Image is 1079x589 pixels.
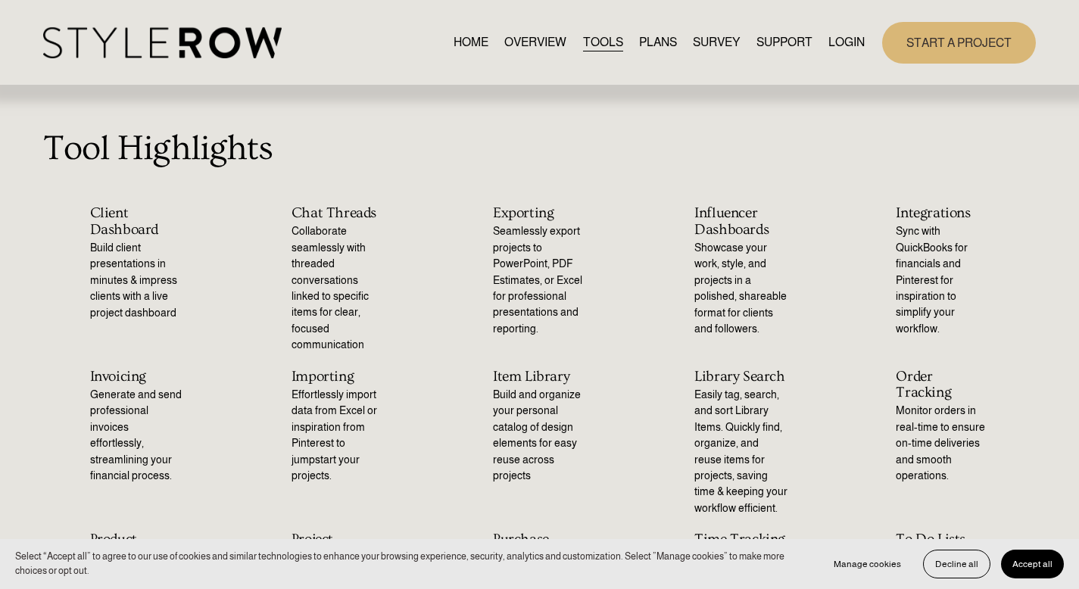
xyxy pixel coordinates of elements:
[292,205,385,222] h2: Chat Threads
[292,387,385,485] p: Effortlessly import data from Excel or inspiration from Pinterest to jumpstart your projects.
[90,240,183,321] p: Build client presentations in minutes & impress clients with a live project dashboard
[923,550,990,578] button: Decline all
[896,205,989,222] h2: Integrations
[896,403,989,484] p: Monitor orders in real-time to ensure on-time deliveries and smooth operations.
[896,531,989,548] h2: To Do Lists
[694,531,787,548] h2: Time Tracking
[493,387,586,485] p: Build and organize your personal catalog of design elements for easy reuse across projects
[292,531,385,564] h2: Project Sections
[639,33,677,53] a: PLANS
[694,205,787,238] h2: Influencer Dashboards
[43,122,1036,175] p: Tool Highlights
[493,205,586,222] h2: Exporting
[90,205,183,238] h2: Client Dashboard
[694,369,787,385] h2: Library Search
[90,369,183,385] h2: Invoicing
[583,33,623,53] a: TOOLS
[292,369,385,385] h2: Importing
[896,369,989,401] h2: Order Tracking
[1001,550,1064,578] button: Accept all
[882,22,1036,64] a: START A PROJECT
[935,559,978,569] span: Decline all
[292,223,385,354] p: Collaborate seamlessly with threaded conversations linked to specific items for clear, focused co...
[15,550,807,578] p: Select “Accept all” to agree to our use of cookies and similar technologies to enhance your brows...
[1012,559,1052,569] span: Accept all
[90,531,183,564] h2: Product Clipper
[493,531,586,564] h2: Purchase Orders
[828,33,865,53] a: LOGIN
[43,27,282,58] img: StyleRow
[90,387,183,485] p: Generate and send professional invoices effortlessly, streamlining your financial process.
[454,33,488,53] a: HOME
[493,223,586,337] p: Seamlessly export projects to PowerPoint, PDF Estimates, or Excel for professional presentations ...
[694,387,787,517] p: Easily tag, search, and sort Library Items. Quickly find, organize, and reuse items for projects,...
[493,369,586,385] h2: Item Library
[822,550,912,578] button: Manage cookies
[504,33,566,53] a: OVERVIEW
[693,33,740,53] a: SURVEY
[694,240,787,338] p: Showcase your work, style, and projects in a polished, shareable format for clients and followers.
[756,33,812,53] a: folder dropdown
[834,559,901,569] span: Manage cookies
[756,33,812,51] span: SUPPORT
[896,223,989,337] p: Sync with QuickBooks for financials and Pinterest for inspiration to simplify your workflow.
